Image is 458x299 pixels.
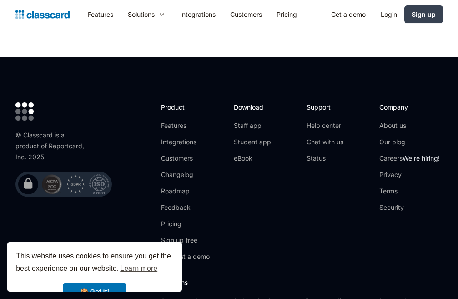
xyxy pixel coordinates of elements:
a: Features [161,121,210,130]
a: Status [307,154,343,163]
h2: Support [307,102,343,112]
a: Get a demo [324,4,373,25]
a: Pricing [269,4,304,25]
a: Integrations [161,137,210,147]
a: Roadmap [161,187,210,196]
a: home [15,8,70,21]
div: cookieconsent [7,242,182,292]
a: Changelog [161,170,210,179]
a: Sign up free [161,236,210,245]
span: This website uses cookies to ensure you get the best experience on our website. [16,251,173,275]
a: learn more about cookies [119,262,159,275]
div: © Classcard is a product of Reportcard, Inc. 2025 [15,130,88,162]
a: Pricing [161,219,210,228]
a: About us [379,121,440,130]
div: Sign up [412,10,436,19]
a: Terms [379,187,440,196]
a: Student app [234,137,271,147]
h2: Company [379,102,440,112]
a: Privacy [379,170,440,179]
a: Chat with us [307,137,343,147]
a: Security [379,203,440,212]
a: CareersWe're hiring! [379,154,440,163]
div: Solutions [128,10,155,19]
a: Request a demo [161,252,210,261]
a: Help center [307,121,343,130]
div: Solutions [121,4,173,25]
a: Our blog [379,137,440,147]
a: Sign up [404,5,443,23]
a: Login [373,4,404,25]
span: We're hiring! [403,154,440,162]
a: eBook [234,154,271,163]
a: Staff app [234,121,271,130]
a: Feedback [161,203,210,212]
h2: Solutions [161,278,443,287]
a: Customers [161,154,210,163]
h2: Product [161,102,210,112]
a: Integrations [173,4,223,25]
h2: Download [234,102,271,112]
a: Features [81,4,121,25]
a: Customers [223,4,269,25]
